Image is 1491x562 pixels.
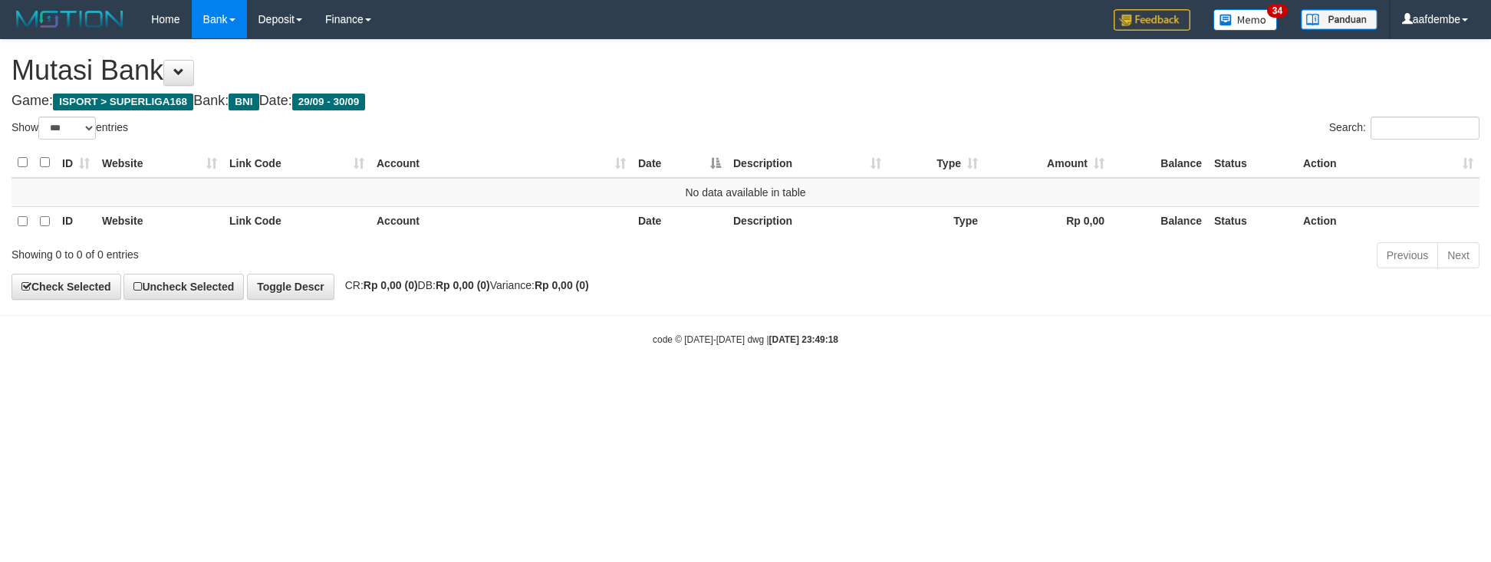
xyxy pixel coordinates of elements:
label: Search: [1329,117,1479,140]
th: Description [727,206,887,236]
h4: Game: Bank: Date: [12,94,1479,109]
th: ID: activate to sort column ascending [56,148,96,178]
select: Showentries [38,117,96,140]
th: Website [96,206,223,236]
th: Balance [1111,206,1208,236]
strong: [DATE] 23:49:18 [769,334,838,345]
th: Action: activate to sort column ascending [1297,148,1479,178]
img: Button%20Memo.svg [1213,9,1278,31]
a: Check Selected [12,274,121,300]
input: Search: [1371,117,1479,140]
span: CR: DB: Variance: [337,279,589,291]
th: Link Code: activate to sort column ascending [223,148,370,178]
span: BNI [229,94,258,110]
a: Toggle Descr [247,274,334,300]
th: Amount: activate to sort column ascending [984,148,1111,178]
th: Status [1208,148,1297,178]
th: Balance [1111,148,1208,178]
span: 29/09 - 30/09 [292,94,366,110]
h1: Mutasi Bank [12,55,1479,86]
span: ISPORT > SUPERLIGA168 [53,94,193,110]
th: Date: activate to sort column descending [632,148,727,178]
th: ID [56,206,96,236]
a: Previous [1377,242,1438,268]
th: Status [1208,206,1297,236]
th: Link Code [223,206,370,236]
th: Website: activate to sort column ascending [96,148,223,178]
div: Showing 0 to 0 of 0 entries [12,241,610,262]
th: Rp 0,00 [984,206,1111,236]
th: Description: activate to sort column ascending [727,148,887,178]
th: Type: activate to sort column ascending [887,148,984,178]
th: Account: activate to sort column ascending [370,148,632,178]
th: Action [1297,206,1479,236]
th: Date [632,206,727,236]
th: Account [370,206,632,236]
td: No data available in table [12,178,1479,207]
strong: Rp 0,00 (0) [364,279,418,291]
small: code © [DATE]-[DATE] dwg | [653,334,838,345]
span: 34 [1267,4,1288,18]
a: Next [1437,242,1479,268]
strong: Rp 0,00 (0) [436,279,490,291]
strong: Rp 0,00 (0) [535,279,589,291]
th: Type [887,206,984,236]
label: Show entries [12,117,128,140]
img: MOTION_logo.png [12,8,128,31]
img: panduan.png [1301,9,1377,30]
img: Feedback.jpg [1114,9,1190,31]
a: Uncheck Selected [123,274,244,300]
